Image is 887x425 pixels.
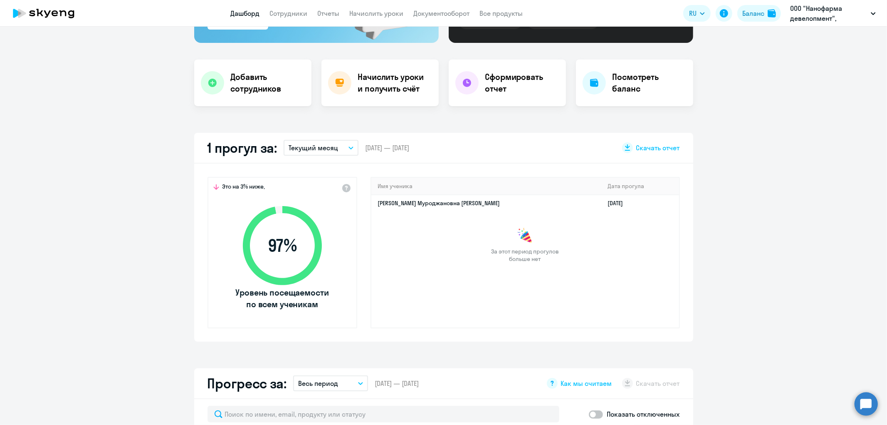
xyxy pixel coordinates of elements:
[490,248,560,263] span: За этот период прогулов больше нет
[768,9,776,17] img: balance
[350,9,404,17] a: Начислить уроки
[737,5,781,22] button: Балансbalance
[480,9,523,17] a: Все продукты
[235,236,330,256] span: 97 %
[208,406,559,423] input: Поиск по имени, email, продукту или статусу
[790,3,867,23] p: ООО "Нанофарма девелопмент", НАНОФАРМА ДЕВЕЛОПМЕНТ, ООО
[358,71,430,94] h4: Начислить уроки и получить счёт
[636,143,680,152] span: Скачать отчет
[231,9,260,17] a: Дашборд
[270,9,308,17] a: Сотрудники
[601,178,679,195] th: Дата прогула
[561,379,612,388] span: Как мы считаем
[365,143,409,152] span: [DATE] — [DATE]
[293,375,368,391] button: Весь период
[378,199,500,207] a: [PERSON_NAME] Муроджановна [PERSON_NAME]
[485,71,559,94] h4: Сформировать отчет
[786,3,880,23] button: ООО "Нанофарма девелопмент", НАНОФАРМА ДЕВЕЛОПМЕНТ, ООО
[607,409,680,419] p: Показать отключенных
[289,143,338,153] p: Текущий месяц
[284,140,358,156] button: Текущий месяц
[414,9,470,17] a: Документооборот
[742,8,764,18] div: Баланс
[517,228,534,244] img: congrats
[613,71,687,94] h4: Посмотреть баланс
[298,378,338,388] p: Весь период
[208,139,277,156] h2: 1 прогул за:
[318,9,340,17] a: Отчеты
[231,71,305,94] h4: Добавить сотрудников
[683,5,711,22] button: RU
[608,199,630,207] a: [DATE]
[208,375,287,392] h2: Прогресс за:
[371,178,601,195] th: Имя ученика
[235,287,330,310] span: Уровень посещаемости по всем ученикам
[689,8,697,18] span: RU
[375,379,419,388] span: [DATE] — [DATE]
[222,183,265,193] span: Это на 3% ниже,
